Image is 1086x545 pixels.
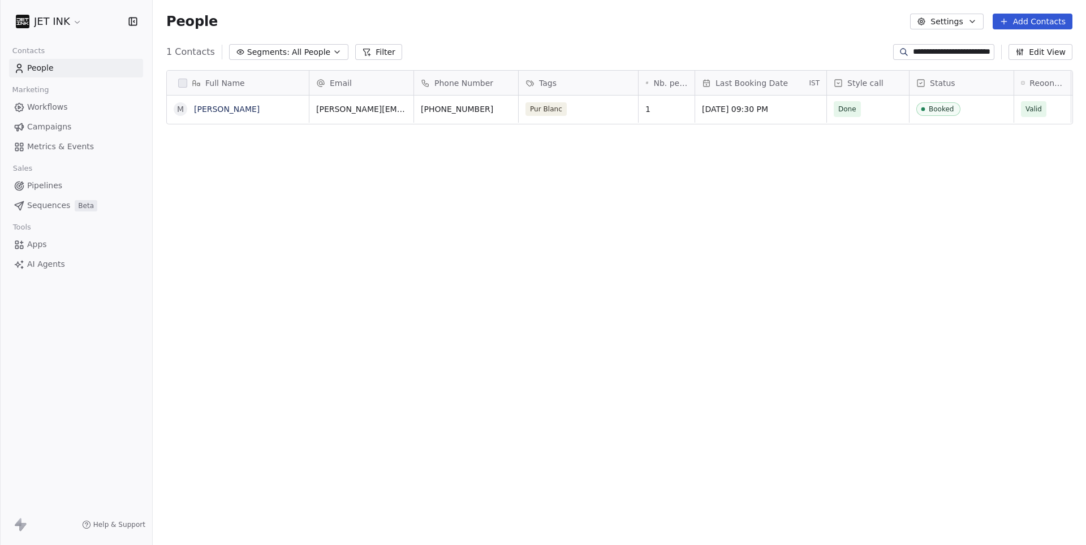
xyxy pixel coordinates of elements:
a: Campaigns [9,118,143,136]
div: Nb. people in portrait [639,71,695,95]
div: Status [910,71,1014,95]
div: Phone Number [414,71,518,95]
a: People [9,59,143,77]
a: SequencesBeta [9,196,143,215]
span: Tools [8,219,36,236]
div: Booked [929,105,954,113]
button: Filter [355,44,402,60]
span: All People [292,46,330,58]
a: Workflows [9,98,143,116]
button: JET INK [14,12,84,31]
img: JET%20INK%20Metal.png [16,15,29,28]
button: Settings [910,14,983,29]
span: Status [930,77,955,89]
div: Email [309,71,413,95]
span: Nb. people in portrait [653,77,688,89]
span: Sequences [27,200,70,211]
div: Tags [519,71,638,95]
a: Help & Support [82,520,145,529]
span: Valid [1025,103,1042,115]
span: Reoon email check [1029,77,1064,89]
span: Sales [8,160,37,177]
span: [DATE] 09:30 PM [702,103,820,115]
div: Last Booking DateIST [695,71,826,95]
div: Reoon email check [1014,71,1071,95]
span: Metrics & Events [27,141,94,153]
span: JET INK [34,14,70,29]
a: Metrics & Events [9,137,143,156]
span: AI Agents [27,258,65,270]
span: Last Booking Date [716,77,788,89]
span: Workflows [27,101,68,113]
a: AI Agents [9,255,143,274]
span: Apps [27,239,47,250]
button: Edit View [1009,44,1072,60]
span: Marketing [7,81,54,98]
span: Help & Support [93,520,145,529]
a: Pipelines [9,176,143,195]
span: [PHONE_NUMBER] [421,103,511,115]
div: Style call [827,71,909,95]
span: Campaigns [27,121,71,133]
span: Beta [75,200,97,211]
button: Add Contacts [993,14,1072,29]
span: People [27,62,54,74]
div: Full Name [167,71,309,95]
span: 1 [645,103,688,115]
span: 1 Contacts [166,45,215,59]
span: Style call [847,77,884,89]
span: Done [838,103,856,115]
span: Full Name [205,77,245,89]
span: [PERSON_NAME][EMAIL_ADDRESS][DOMAIN_NAME] [316,103,407,115]
span: Pur Blanc [525,102,567,116]
span: Pipelines [27,180,62,192]
span: IST [809,79,820,88]
span: Tags [539,77,557,89]
span: Segments: [247,46,290,58]
div: grid [167,96,309,523]
span: Contacts [7,42,50,59]
span: Phone Number [434,77,493,89]
span: People [166,13,218,30]
span: Email [330,77,352,89]
div: M [177,103,184,115]
a: Apps [9,235,143,254]
a: [PERSON_NAME] [194,105,260,114]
